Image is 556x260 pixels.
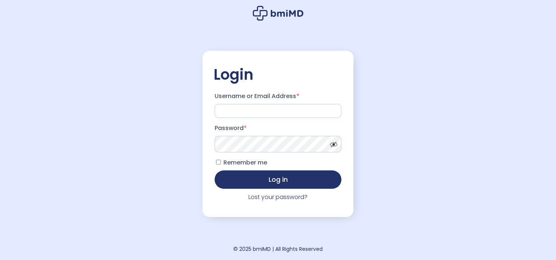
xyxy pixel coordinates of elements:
a: Lost your password? [248,193,308,201]
label: Password [215,122,341,134]
label: Username or Email Address [215,90,341,102]
div: © 2025 bmiMD | All Rights Reserved [233,244,323,254]
button: Log in [215,170,341,189]
h2: Login [214,65,342,84]
span: Remember me [223,158,267,167]
input: Remember me [216,160,221,165]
